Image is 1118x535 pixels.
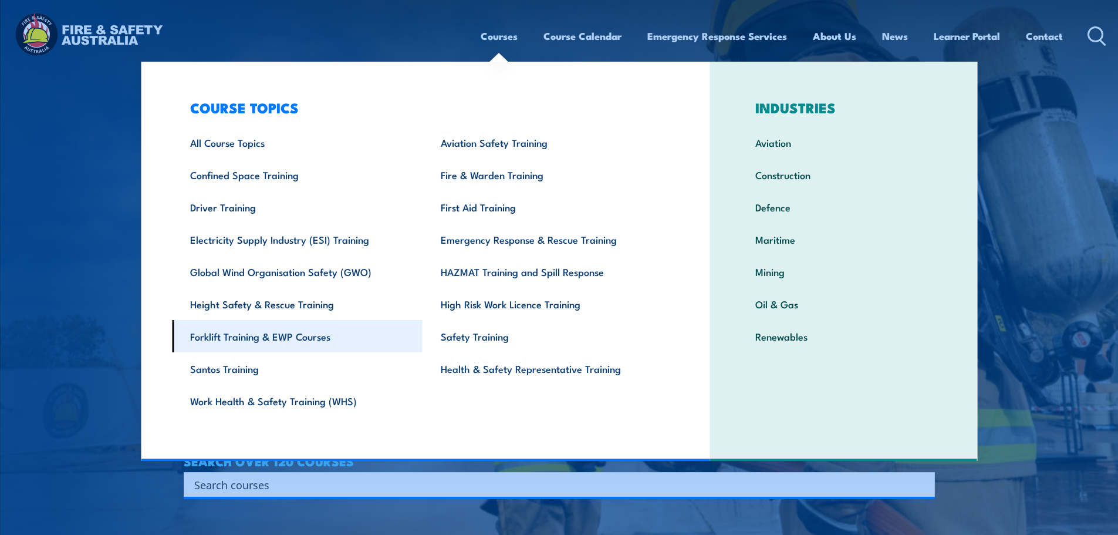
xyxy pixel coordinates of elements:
button: Search magnifier button [914,476,931,493]
a: Safety Training [423,320,673,352]
a: Maritime [737,223,950,255]
a: Defence [737,191,950,223]
input: Search input [194,476,909,493]
a: Emergency Response Services [647,21,787,52]
a: All Course Topics [172,126,423,159]
a: Confined Space Training [172,159,423,191]
a: Height Safety & Rescue Training [172,288,423,320]
a: Fire & Warden Training [423,159,673,191]
h3: COURSE TOPICS [172,99,673,116]
a: Emergency Response & Rescue Training [423,223,673,255]
a: Electricity Supply Industry (ESI) Training [172,223,423,255]
a: Courses [481,21,518,52]
a: Learner Portal [934,21,1000,52]
a: First Aid Training [423,191,673,223]
a: News [882,21,908,52]
a: Mining [737,255,950,288]
h3: INDUSTRIES [737,99,950,116]
a: Aviation Safety Training [423,126,673,159]
h4: SEARCH OVER 120 COURSES [184,455,935,467]
a: Global Wind Organisation Safety (GWO) [172,255,423,288]
a: Driver Training [172,191,423,223]
a: Oil & Gas [737,288,950,320]
a: High Risk Work Licence Training [423,288,673,320]
a: Renewables [737,320,950,352]
a: Aviation [737,126,950,159]
a: About Us [813,21,856,52]
form: Search form [197,476,911,493]
a: Santos Training [172,352,423,385]
a: Construction [737,159,950,191]
a: Contact [1026,21,1063,52]
a: Course Calendar [543,21,622,52]
a: Health & Safety Representative Training [423,352,673,385]
a: Work Health & Safety Training (WHS) [172,385,423,417]
a: Forklift Training & EWP Courses [172,320,423,352]
a: HAZMAT Training and Spill Response [423,255,673,288]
